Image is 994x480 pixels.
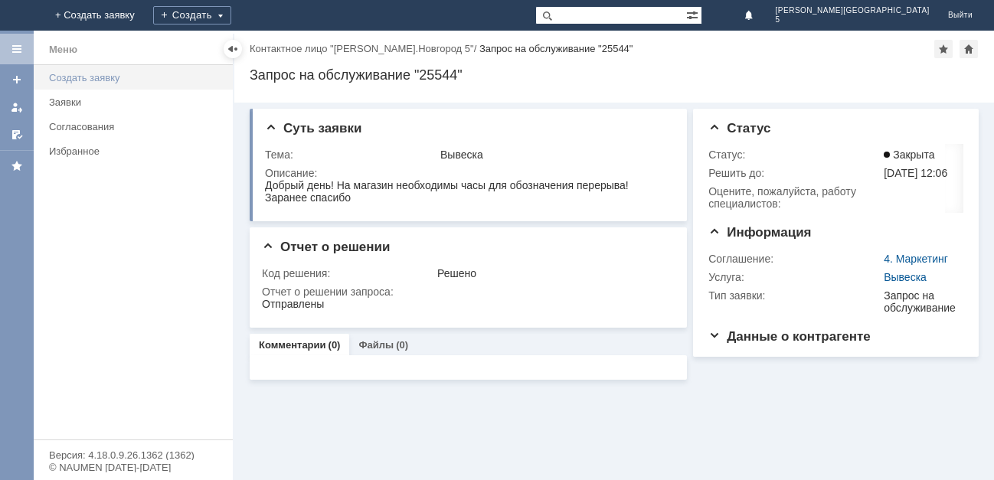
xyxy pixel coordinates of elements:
[5,67,29,92] a: Создать заявку
[708,225,811,240] span: Информация
[5,95,29,119] a: Мои заявки
[776,15,930,24] span: 5
[262,240,390,254] span: Отчет о решении
[49,72,224,83] div: Создать заявку
[49,462,217,472] div: © NAUMEN [DATE]-[DATE]
[479,43,633,54] div: Запрос на обслуживание "25544"
[49,450,217,460] div: Версия: 4.18.0.9.26.1362 (1362)
[262,286,671,298] div: Отчет о решении запроса:
[153,6,231,24] div: Создать
[884,149,934,161] span: Закрыта
[250,43,479,54] div: /
[49,145,207,157] div: Избранное
[265,121,361,136] span: Суть заявки
[884,253,948,265] a: 4. Маркетинг
[250,67,979,83] div: Запрос на обслуживание "25544"
[262,267,434,279] div: Код решения:
[265,167,671,179] div: Описание:
[49,121,224,132] div: Согласования
[934,40,953,58] div: Добавить в избранное
[43,90,230,114] a: Заявки
[708,167,881,179] div: Решить до:
[259,339,326,351] a: Комментарии
[49,41,77,59] div: Меню
[49,96,224,108] div: Заявки
[884,289,957,314] div: Запрос на обслуживание
[708,185,881,210] div: Oцените, пожалуйста, работу специалистов:
[437,267,668,279] div: Решено
[708,149,881,161] div: Статус:
[884,271,927,283] a: Вывеска
[329,339,341,351] div: (0)
[396,339,408,351] div: (0)
[708,121,770,136] span: Статус
[708,271,881,283] div: Услуга:
[224,40,242,58] div: Скрыть меню
[43,66,230,90] a: Создать заявку
[440,149,668,161] div: Вывеска
[708,253,881,265] div: Соглашение:
[686,7,701,21] span: Расширенный поиск
[960,40,978,58] div: Сделать домашней страницей
[884,167,947,179] span: [DATE] 12:06
[265,149,437,161] div: Тема:
[776,6,930,15] span: [PERSON_NAME][GEOGRAPHIC_DATA]
[358,339,394,351] a: Файлы
[5,122,29,147] a: Мои согласования
[708,289,881,302] div: Тип заявки:
[708,329,871,344] span: Данные о контрагенте
[43,115,230,139] a: Согласования
[250,43,474,54] a: Контактное лицо "[PERSON_NAME].Новгород 5"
